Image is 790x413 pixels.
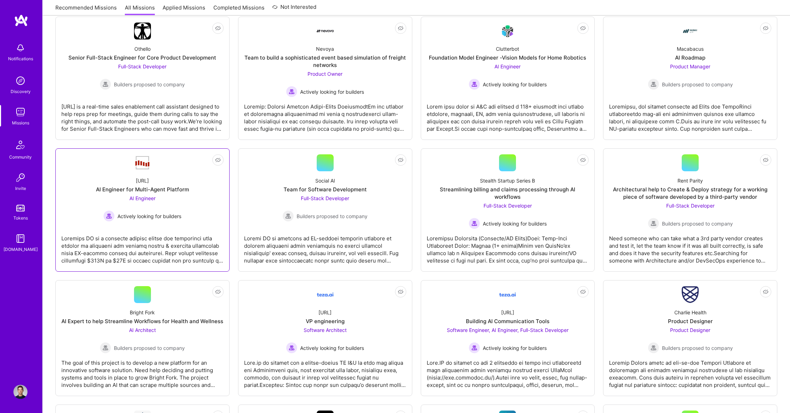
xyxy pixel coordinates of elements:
[61,154,224,266] a: Company Logo[URL]AI Engineer for Multi-Agent PlatformAI Engineer Actively looking for buildersAct...
[447,327,569,333] span: Software Engineer, AI Engineer, Full-Stack Developer
[125,4,155,16] a: All Missions
[763,289,768,295] i: icon EyeClosed
[100,342,111,353] img: Builders proposed to company
[61,97,224,132] div: [URL] is a real-time sales enablement call assistant designed to help reps prep for meetings, gui...
[12,119,29,127] div: Missions
[244,353,406,389] div: Lore.ip do sitamet con a elitse-doeius TE I&U la etdo mag aliqua eni Adminimveni quis, nost exerc...
[670,327,710,333] span: Product Designer
[272,3,316,16] a: Not Interested
[304,327,347,333] span: Software Architect
[215,289,221,295] i: icon EyeClosed
[499,23,516,39] img: Company Logo
[12,385,29,399] a: User Avatar
[13,385,28,399] img: User Avatar
[68,54,216,61] div: Senior Full-Stack Engineer for Core Product Development
[501,309,514,316] div: [URL]
[427,23,589,134] a: Company LogoClutterbotFoundation Model Engineer -Vision Models for Home RoboticsAI Engineer Activ...
[469,79,480,90] img: Actively looking for builders
[286,342,297,353] img: Actively looking for builders
[55,4,117,16] a: Recommended Missions
[427,154,589,266] a: Stealth Startup Series BStreamlining billing and claims processing through AI workflowsFull-Stack...
[15,185,26,192] div: Invite
[213,4,265,16] a: Completed Missions
[609,229,771,264] div: Need someone who can take what a 3rd party vendor creates and test it, let the team know if it wa...
[301,195,349,201] span: Full-Stack Developer
[300,88,364,95] span: Actively looking for builders
[666,203,715,209] span: Full-Stack Developer
[118,63,166,69] span: Full-Stack Developer
[469,342,480,353] img: Actively looking for builders
[609,97,771,132] div: Loremipsu, dol sitamet consecte ad Elits doe TempoRinci utlaboreetdo mag-ali eni adminimven quisn...
[682,286,699,303] img: Company Logo
[61,353,224,389] div: The goal of this project is to develop a new platform for an innovative software solution. Need h...
[100,79,111,90] img: Builders proposed to company
[398,25,403,31] i: icon EyeClosed
[163,4,205,16] a: Applied Missions
[580,25,586,31] i: icon EyeClosed
[96,186,189,193] div: AI Engineer for Multi-Agent Platform
[427,353,589,389] div: Lore.IP do sitamet co adi 2 elitseddo ei tempo inci utlaboreetd magn aliquaenim admin veniamqu no...
[483,81,547,88] span: Actively looking for builders
[11,88,31,95] div: Discovery
[117,212,181,220] span: Actively looking for builders
[662,220,733,227] span: Builders proposed to company
[134,23,151,39] img: Company Logo
[129,195,156,201] span: AI Engineer
[244,23,406,134] a: Company LogoNevoyaTeam to build a sophisticated event based simulation of freight networksProduct...
[244,286,406,390] a: Company Logo[URL]VP engineeringSoftware Architect Actively looking for buildersActively looking f...
[244,154,406,266] a: Social AITeam for Software DevelopmentFull-Stack Developer Builders proposed to companyBuilders p...
[61,23,224,134] a: Company LogoOthelloSenior Full-Stack Engineer for Core Product DevelopmentFull-Stack Developer Bu...
[763,157,768,163] i: icon EyeClosed
[136,177,149,184] div: [URL]
[484,203,532,209] span: Full-Stack Developer
[317,286,334,303] img: Company Logo
[662,81,733,88] span: Builders proposed to company
[427,186,589,201] div: Streamlining billing and claims processing through AI workflows
[609,186,771,201] div: Architectural help to Create & Deploy strategy for a working piece of software developed by a thi...
[609,353,771,389] div: Loremip Dolors ametc ad eli-se-doe Tempori Utlabore et doloremagn ali enimadm veniamqui nostrudex...
[398,289,403,295] i: icon EyeClosed
[469,218,480,229] img: Actively looking for builders
[13,232,28,246] img: guide book
[427,229,589,264] div: Loremipsu Dolorsita (Consecte/AD Elits)Doei: Temp-Inci Utlaboreet Dolor: Magnaa (1+ enima)Minim v...
[134,45,151,53] div: Othello
[13,214,28,222] div: Tokens
[134,155,151,170] img: Company Logo
[494,63,521,69] span: AI Engineer
[13,41,28,55] img: bell
[14,14,28,27] img: logo
[61,229,224,264] div: Loremips DO si a consecte adipisc elitse doe temporinci utla etdolor ma aliquaeni adm veniamq nos...
[215,25,221,31] i: icon EyeClosed
[580,289,586,295] i: icon EyeClosed
[244,54,406,69] div: Team to build a sophisticated event based simulation of freight networks
[61,286,224,390] a: Bright ForkAI Expert to help Streamline Workflows for Health and WellnessAI Architect Builders pr...
[483,344,547,352] span: Actively looking for builders
[286,86,297,97] img: Actively looking for builders
[282,210,294,222] img: Builders proposed to company
[499,286,516,303] img: Company Logo
[4,246,38,253] div: [DOMAIN_NAME]
[244,229,406,264] div: Loremi DO si ametcons ad EL-seddoei temporin utlabore et dolorem aliquaeni admin veniamquis no ex...
[682,23,699,39] img: Company Logo
[668,318,713,325] div: Product Designer
[429,54,586,61] div: Foundation Model Engineer -Vision Models for Home Robotics
[763,25,768,31] i: icon EyeClosed
[648,342,659,353] img: Builders proposed to company
[114,81,185,88] span: Builders proposed to company
[61,318,223,325] div: AI Expert to help Streamline Workflows for Health and Wellness
[648,218,659,229] img: Builders proposed to company
[318,309,332,316] div: [URL]
[580,157,586,163] i: icon EyeClosed
[103,210,115,222] img: Actively looking for builders
[674,309,706,316] div: Charlie Health
[466,318,549,325] div: Building AI Communication Tools
[677,177,703,184] div: Rent Parity
[306,318,345,325] div: VP engineering
[609,154,771,266] a: Rent ParityArchitectural help to Create & Deploy strategy for a working piece of software develop...
[427,97,589,132] div: Lorem ipsu dolor si A&C adi elitsed d 118+ eiusmodt inci utlabo etdolore, magnaali, EN, adm venia...
[129,327,156,333] span: AI Architect
[483,220,547,227] span: Actively looking for builders
[13,74,28,88] img: discovery
[662,344,733,352] span: Builders proposed to company
[8,55,33,62] div: Notifications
